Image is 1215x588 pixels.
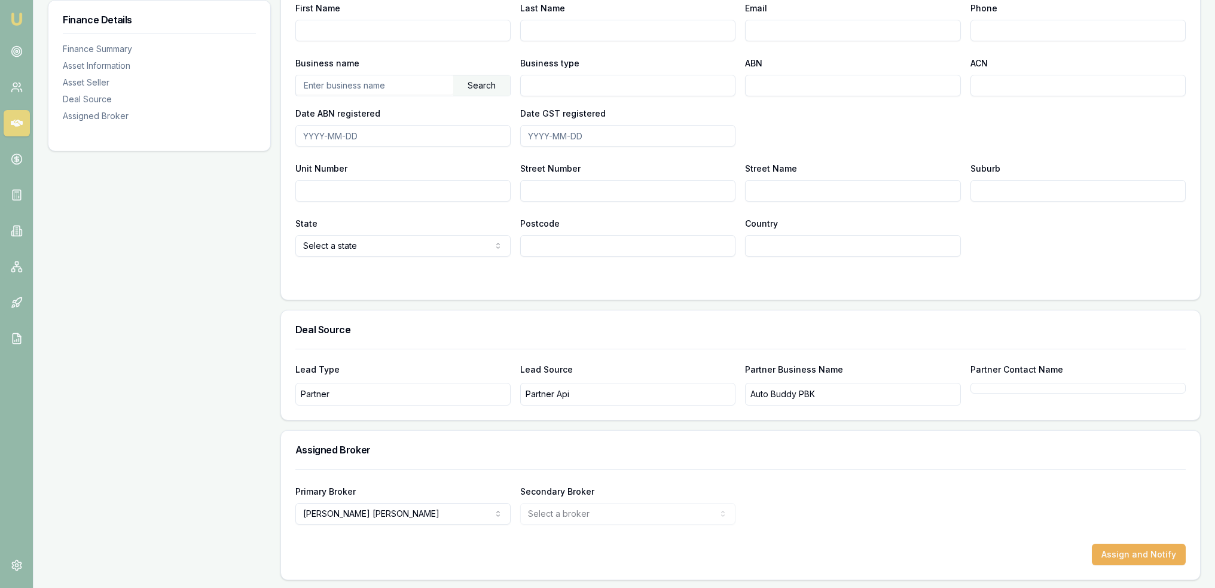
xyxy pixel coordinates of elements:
[295,486,356,496] label: Primary Broker
[745,364,960,376] p: Partner Business Name
[520,125,735,147] input: YYYY-MM-DD
[295,125,511,147] input: YYYY-MM-DD
[970,163,1000,173] label: Suburb
[520,108,606,118] label: Date GST registered
[520,163,581,173] label: Street Number
[63,15,256,25] h3: Finance Details
[520,364,735,376] p: Lead Source
[295,58,359,68] label: Business name
[295,325,1186,334] h3: Deal Source
[295,364,511,376] p: Lead Type
[295,3,340,13] label: First Name
[970,3,997,13] label: Phone
[1092,544,1186,565] button: Assign and Notify
[520,486,594,496] label: Secondary Broker
[745,58,762,68] label: ABN
[295,218,318,229] label: State
[63,110,256,122] div: Assigned Broker
[970,364,1186,376] p: Partner Contact Name
[526,388,569,400] p: Partner Api
[970,58,988,68] label: ACN
[295,445,1186,455] h3: Assigned Broker
[63,77,256,89] div: Asset Seller
[520,3,565,13] label: Last Name
[295,163,347,173] label: Unit Number
[301,388,329,400] p: Partner
[10,12,24,26] img: emu-icon-u.png
[745,218,778,229] label: Country
[750,388,815,400] p: Auto Buddy PBK
[63,60,256,72] div: Asset Information
[295,108,380,118] label: Date ABN registered
[296,75,453,95] input: Enter business name
[745,163,797,173] label: Street Name
[63,43,256,55] div: Finance Summary
[63,93,256,105] div: Deal Source
[453,75,510,96] div: Search
[745,3,767,13] label: Email
[520,58,579,68] label: Business type
[520,218,560,229] label: Postcode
